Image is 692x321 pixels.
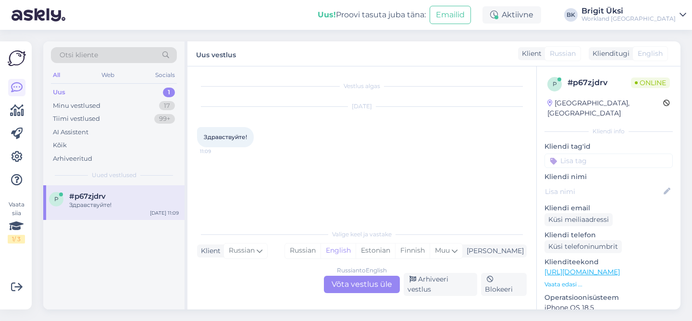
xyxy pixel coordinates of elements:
div: Arhiveeritud [53,154,92,164]
p: Kliendi email [544,203,673,213]
div: Kliendi info [544,127,673,136]
div: 99+ [154,114,175,124]
span: Здравствуйте! [204,133,247,141]
span: Russian [229,245,255,256]
div: Aktiivne [482,6,541,24]
a: Brigit ÜksiWorkland [GEOGRAPHIC_DATA] [581,7,686,23]
p: iPhone OS 18.5 [544,303,673,313]
span: p [54,195,59,203]
span: Muu [435,246,450,255]
p: Kliendi telefon [544,230,673,240]
div: Küsi meiliaadressi [544,213,613,226]
div: Valige keel ja vastake [197,230,527,239]
span: 11:09 [200,148,236,155]
div: Russian [285,244,321,258]
div: [DATE] [197,102,527,111]
div: Vaata siia [8,200,25,244]
span: p [553,80,557,88]
div: [DATE] 11:09 [150,209,179,217]
div: Brigit Üksi [581,7,676,15]
div: Vestlus algas [197,82,527,90]
p: Kliendi tag'id [544,141,673,152]
div: 17 [159,101,175,111]
input: Lisa tag [544,154,673,168]
div: Klienditugi [589,49,630,59]
div: English [321,244,356,258]
p: Operatsioonisüsteem [544,293,673,303]
div: Finnish [395,244,430,258]
div: [GEOGRAPHIC_DATA], [GEOGRAPHIC_DATA] [547,98,663,118]
div: Küsi telefoninumbrit [544,240,622,253]
div: Workland [GEOGRAPHIC_DATA] [581,15,676,23]
label: Uus vestlus [196,47,236,60]
div: Blokeeri [481,273,527,296]
div: Arhiveeri vestlus [404,273,477,296]
p: Vaata edasi ... [544,280,673,289]
span: #p67zjdrv [69,192,106,201]
div: [PERSON_NAME] [463,246,524,256]
div: Socials [153,69,177,81]
div: Uus [53,88,65,97]
span: Uued vestlused [92,171,136,180]
b: Uus! [318,10,336,19]
div: Klient [197,246,221,256]
span: Russian [550,49,576,59]
div: All [51,69,62,81]
a: [URL][DOMAIN_NAME] [544,268,620,276]
p: Kliendi nimi [544,172,673,182]
div: 1 [163,88,175,97]
div: AI Assistent [53,128,88,137]
input: Lisa nimi [545,186,662,197]
div: Web [99,69,116,81]
div: Klient [518,49,542,59]
span: Online [631,77,670,88]
div: Здравствуйте! [69,201,179,209]
div: Estonian [356,244,395,258]
div: 1 / 3 [8,235,25,244]
div: Russian to English [337,266,387,275]
div: Kõik [53,141,67,150]
div: Proovi tasuta juba täna: [318,9,426,21]
img: Askly Logo [8,49,26,67]
div: Tiimi vestlused [53,114,100,124]
p: Klienditeekond [544,257,673,267]
div: Minu vestlused [53,101,100,111]
div: # p67zjdrv [568,77,631,89]
button: Emailid [430,6,471,24]
div: Võta vestlus üle [324,276,400,293]
div: BK [564,8,578,22]
span: Otsi kliente [60,50,98,60]
span: English [638,49,663,59]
